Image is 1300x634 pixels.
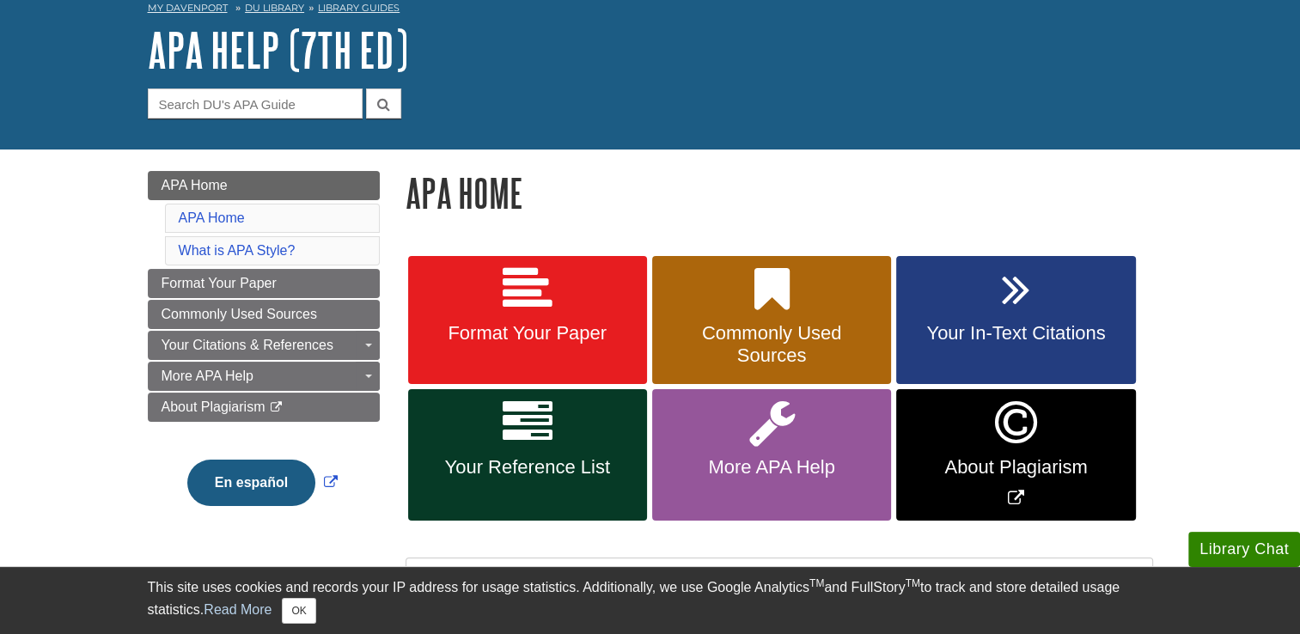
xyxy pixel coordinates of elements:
i: This link opens in a new window [269,402,284,413]
span: Your Reference List [421,456,634,479]
span: Commonly Used Sources [162,307,317,321]
a: Commonly Used Sources [652,256,891,385]
a: My Davenport [148,1,228,15]
a: Commonly Used Sources [148,300,380,329]
span: APA Home [162,178,228,192]
span: Format Your Paper [162,276,277,290]
a: APA Help (7th Ed) [148,23,408,76]
a: Your Citations & References [148,331,380,360]
button: Close [282,598,315,624]
a: APA Home [148,171,380,200]
span: Your Citations & References [162,338,333,352]
a: More APA Help [148,362,380,391]
span: More APA Help [665,456,878,479]
button: Library Chat [1188,532,1300,567]
a: About Plagiarism [148,393,380,422]
a: Format Your Paper [148,269,380,298]
span: About Plagiarism [909,456,1122,479]
a: Your Reference List [408,389,647,521]
span: Commonly Used Sources [665,322,878,367]
button: En español [187,460,315,506]
a: Read More [204,602,272,617]
div: Guide Page Menu [148,171,380,535]
sup: TM [906,577,920,589]
a: Format Your Paper [408,256,647,385]
a: Link opens in new window [183,475,342,490]
a: Library Guides [318,2,400,14]
sup: TM [809,577,824,589]
a: What is APA Style? [179,243,296,258]
h2: What is APA Style? [406,558,1152,604]
span: Format Your Paper [421,322,634,344]
a: More APA Help [652,389,891,521]
a: Link opens in new window [896,389,1135,521]
a: DU Library [245,2,304,14]
div: This site uses cookies and records your IP address for usage statistics. Additionally, we use Goo... [148,577,1153,624]
a: Your In-Text Citations [896,256,1135,385]
input: Search DU's APA Guide [148,88,363,119]
span: More APA Help [162,369,253,383]
span: About Plagiarism [162,399,265,414]
h1: APA Home [406,171,1153,215]
span: Your In-Text Citations [909,322,1122,344]
a: APA Home [179,210,245,225]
